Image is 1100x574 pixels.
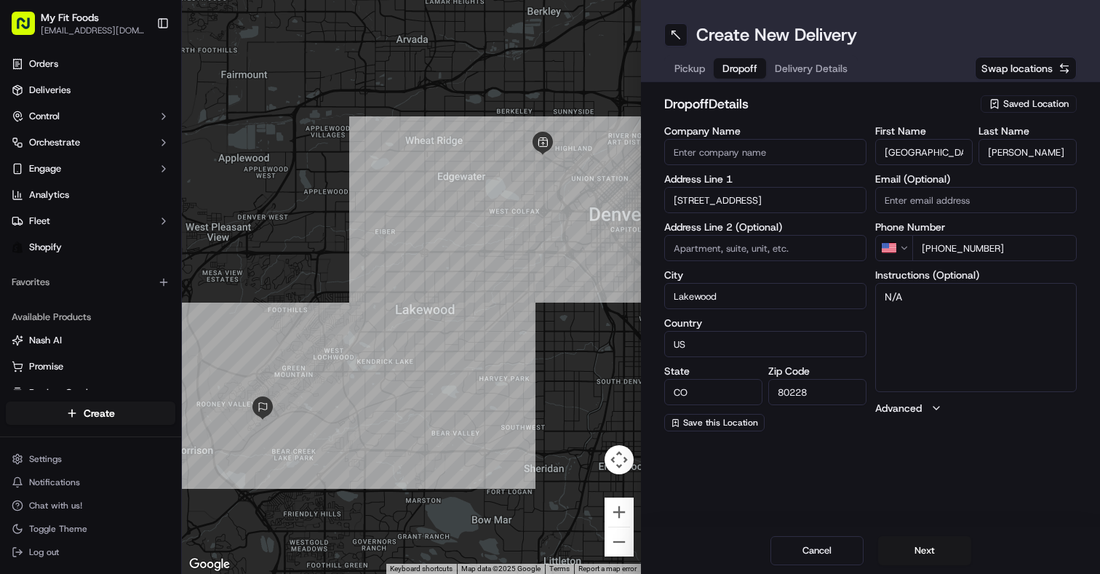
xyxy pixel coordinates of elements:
button: Notifications [6,472,175,493]
span: [DATE] [166,226,196,237]
button: Product Catalog [6,381,175,404]
input: Enter country [664,331,866,357]
img: Wisdom Oko [15,251,38,279]
span: • [158,226,163,237]
label: Zip Code [768,366,866,376]
span: [EMAIL_ADDRESS][DOMAIN_NAME] [41,25,145,36]
span: Chat with us! [29,500,82,511]
h1: Create New Delivery [696,23,857,47]
button: Toggle Theme [6,519,175,539]
button: Zoom out [605,527,634,557]
label: City [664,270,866,280]
span: Create [84,406,115,420]
input: Enter zip code [768,379,866,405]
span: Pickup [674,61,705,76]
a: 💻API Documentation [117,319,239,346]
button: Save this Location [664,414,765,431]
input: Enter state [664,379,762,405]
button: My Fit Foods[EMAIL_ADDRESS][DOMAIN_NAME] [6,6,151,41]
span: Save this Location [683,417,758,428]
a: Report a map error [578,565,637,573]
span: • [158,265,163,276]
button: Advanced [875,401,1077,415]
div: Favorites [6,271,175,294]
h2: dropoff Details [664,94,972,114]
button: Chat with us! [6,495,175,516]
span: Analytics [29,188,69,202]
a: Shopify [6,236,175,259]
label: Company Name [664,126,866,136]
button: Zoom in [605,498,634,527]
button: Engage [6,157,175,180]
input: Enter phone number [912,235,1077,261]
input: Enter email address [875,187,1077,213]
input: Enter company name [664,139,866,165]
input: Enter city [664,283,866,309]
button: Swap locations [975,57,1077,80]
span: Notifications [29,477,80,488]
span: Promise [29,360,63,373]
a: Powered byPylon [103,360,176,372]
a: Orders [6,52,175,76]
div: We're available if you need us! [65,154,200,165]
img: 1736555255976-a54dd68f-1ca7-489b-9aae-adbdc363a1c4 [15,139,41,165]
a: Open this area in Google Maps (opens a new window) [186,555,234,574]
button: Cancel [770,536,864,565]
label: Instructions (Optional) [875,270,1077,280]
a: 📗Knowledge Base [9,319,117,346]
a: Product Catalog [12,386,170,399]
div: 📗 [15,327,26,338]
button: Settings [6,449,175,469]
button: Next [878,536,971,565]
a: Analytics [6,183,175,207]
textarea: N/A [875,283,1077,392]
p: Welcome 👋 [15,58,265,81]
input: Enter first name [875,139,973,165]
span: Orders [29,57,58,71]
button: Map camera controls [605,445,634,474]
label: Address Line 2 (Optional) [664,222,866,232]
button: See all [226,186,265,204]
span: Fleet [29,215,50,228]
span: Swap locations [981,61,1053,76]
input: Enter address [664,187,866,213]
span: Orchestrate [29,136,80,149]
img: Shopify logo [12,242,23,253]
button: Control [6,105,175,128]
span: Delivery Details [775,61,848,76]
span: Nash AI [29,334,62,347]
button: Saved Location [981,94,1077,114]
button: Keyboard shortcuts [390,564,453,574]
span: Map data ©2025 Google [461,565,541,573]
img: 1736555255976-a54dd68f-1ca7-489b-9aae-adbdc363a1c4 [29,226,41,238]
span: Knowledge Base [29,325,111,340]
label: Email (Optional) [875,174,1077,184]
label: Country [664,318,866,328]
span: Control [29,110,60,123]
span: Pylon [145,361,176,372]
div: Start new chat [65,139,239,154]
div: 💻 [123,327,135,338]
label: Phone Number [875,222,1077,232]
a: Deliveries [6,79,175,102]
span: Wisdom [PERSON_NAME] [45,265,155,276]
img: Google [186,555,234,574]
a: Nash AI [12,334,170,347]
button: My Fit Foods [41,10,99,25]
input: Enter last name [979,139,1077,165]
span: Log out [29,546,59,558]
label: Last Name [979,126,1077,136]
span: Settings [29,453,62,465]
img: Nash [15,15,44,44]
button: Start new chat [247,143,265,161]
label: First Name [875,126,973,136]
label: State [664,366,762,376]
span: [DATE] [166,265,196,276]
span: Product Catalog [29,386,99,399]
span: Wisdom [PERSON_NAME] [45,226,155,237]
img: Wisdom Oko [15,212,38,240]
button: Fleet [6,210,175,233]
label: Address Line 1 [664,174,866,184]
div: Past conversations [15,189,97,201]
button: Log out [6,542,175,562]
